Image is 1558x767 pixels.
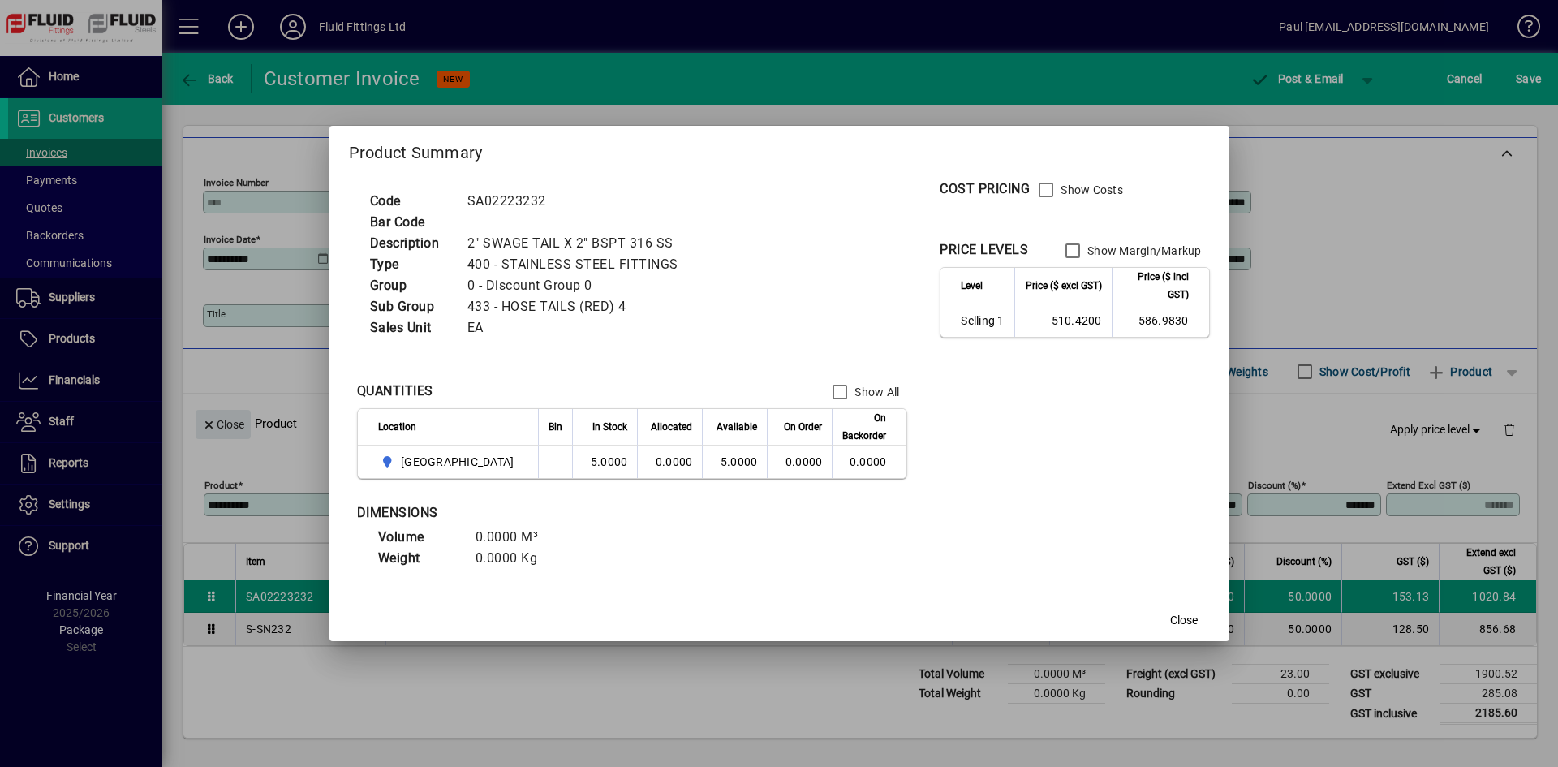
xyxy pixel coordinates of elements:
span: On Backorder [842,409,886,445]
td: 0 - Discount Group 0 [459,275,698,296]
td: Group [362,275,459,296]
span: Selling 1 [961,312,1004,329]
div: PRICE LEVELS [940,240,1028,260]
td: Weight [370,548,467,569]
td: 0.0000 M³ [467,527,565,548]
span: Bin [549,418,562,436]
td: 400 - STAINLESS STEEL FITTINGS [459,254,698,275]
span: Price ($ excl GST) [1026,277,1102,295]
td: EA [459,317,698,338]
button: Close [1158,605,1210,635]
span: 0.0000 [785,455,823,468]
span: In Stock [592,418,627,436]
span: Available [717,418,757,436]
h2: Product Summary [329,126,1229,173]
td: 433 - HOSE TAILS (RED) 4 [459,296,698,317]
td: Sub Group [362,296,459,317]
td: Bar Code [362,212,459,233]
span: AUCKLAND [378,452,521,472]
td: 2" SWAGE TAIL X 2" BSPT 316 SS [459,233,698,254]
span: Close [1170,612,1198,629]
div: COST PRICING [940,179,1030,199]
td: Type [362,254,459,275]
div: DIMENSIONS [357,503,763,523]
td: Volume [370,527,467,548]
td: 0.0000 [832,446,906,478]
td: SA02223232 [459,191,698,212]
td: 0.0000 [637,446,702,478]
td: 0.0000 Kg [467,548,565,569]
span: [GEOGRAPHIC_DATA] [401,454,514,470]
td: Description [362,233,459,254]
span: Level [961,277,983,295]
td: 5.0000 [572,446,637,478]
td: 510.4200 [1014,304,1112,337]
span: On Order [784,418,822,436]
label: Show Costs [1057,182,1123,198]
td: Code [362,191,459,212]
span: Allocated [651,418,692,436]
td: 5.0000 [702,446,767,478]
td: Sales Unit [362,317,459,338]
span: Location [378,418,416,436]
label: Show All [851,384,899,400]
span: Price ($ incl GST) [1122,268,1189,304]
td: 586.9830 [1112,304,1209,337]
div: QUANTITIES [357,381,433,401]
label: Show Margin/Markup [1084,243,1202,259]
